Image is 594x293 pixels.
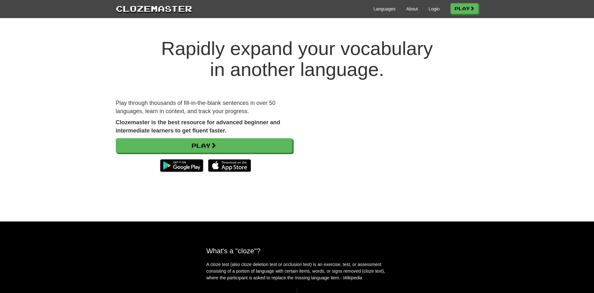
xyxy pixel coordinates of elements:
[157,156,206,175] img: Get it on Google Play
[116,99,292,115] p: Play through thousands of fill-in-the-blank sentences in over 50 languages, learn in context, and...
[206,261,388,281] p: A cloze test (also cloze deletion test or occlusion test) is an exercise, test, or assessment con...
[206,247,388,255] h2: What's a "cloze"?
[429,6,439,12] a: Login
[116,3,192,14] a: Clozemaster
[340,275,362,280] em: - Wikipedia
[208,159,251,172] img: Download_on_the_App_Store_Badge_US-UK_135x40-25178aeef6eb6b83b96f5f2d004eda3bffbb37122de64afbaef7...
[116,119,280,134] strong: Clozemaster is the best resource for advanced beginner and intermediate learners to get fluent fa...
[374,6,395,12] a: Languages
[406,6,418,12] a: About
[451,3,479,14] a: Play
[116,138,292,153] a: Play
